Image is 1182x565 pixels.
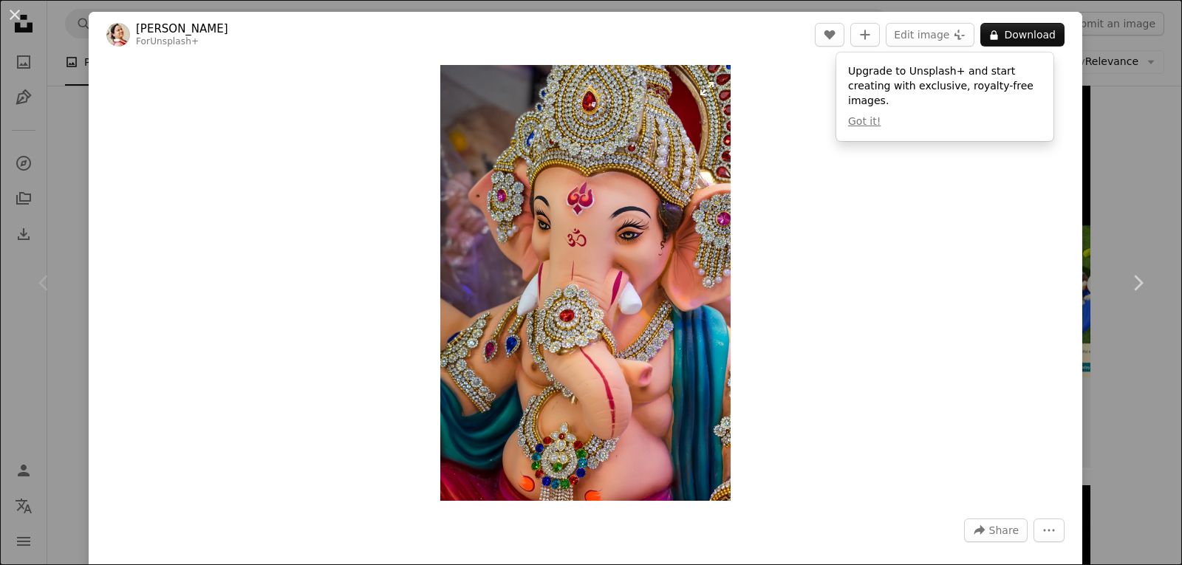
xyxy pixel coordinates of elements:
button: Got it! [848,114,881,129]
button: Share this image [964,518,1028,542]
img: Go to Sonika Agarwal's profile [106,23,130,47]
button: Edit image [886,23,974,47]
a: Next [1093,212,1182,354]
button: Download [980,23,1065,47]
button: Zoom in on this image [440,65,731,501]
button: Like [815,23,844,47]
div: Upgrade to Unsplash+ and start creating with exclusive, royalty-free images. [836,52,1053,141]
button: Add to Collection [850,23,880,47]
button: More Actions [1034,518,1065,542]
a: [PERSON_NAME] [136,21,228,36]
a: Unsplash+ [150,36,199,47]
div: For [136,36,228,48]
img: A close up of a statue of an elephant [440,65,731,501]
span: Share [989,519,1019,541]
